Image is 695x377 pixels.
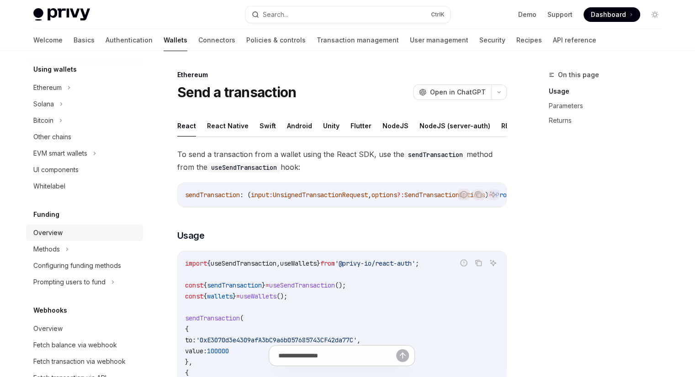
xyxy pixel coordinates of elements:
[350,115,371,136] button: Flutter
[185,191,240,199] span: sendTransaction
[203,281,207,289] span: {
[26,257,143,274] a: Configuring funding methods
[647,7,662,22] button: Toggle dark mode
[74,29,95,51] a: Basics
[198,29,235,51] a: Connectors
[265,281,269,289] span: =
[177,229,205,242] span: Usage
[472,257,484,269] button: Copy the contents from the code block
[430,88,486,97] span: Open in ChatGPT
[240,314,244,322] span: (
[177,115,196,136] button: React
[207,115,249,136] button: React Native
[26,353,143,370] a: Fetch transaction via webhook
[368,191,371,199] span: ,
[458,257,470,269] button: Report incorrect code
[33,131,71,142] div: Other chains
[185,281,203,289] span: const
[26,225,143,241] a: Overview
[233,292,236,300] span: }
[33,164,79,175] div: UI components
[26,162,143,178] a: UI components
[357,336,361,344] span: ,
[207,281,262,289] span: sendTransaction
[317,259,320,267] span: }
[26,337,143,353] a: Fetch balance via webhook
[269,191,273,199] span: :
[251,191,269,199] span: input
[33,340,117,351] div: Fetch balance via webhook
[323,115,340,136] button: Unity
[549,113,669,128] a: Returns
[106,29,153,51] a: Authentication
[177,84,297,100] h1: Send a transaction
[591,10,626,19] span: Dashboard
[196,336,357,344] span: '0xE3070d3e4309afA3bC9a6b057685743CF42da77C'
[185,336,196,344] span: to:
[516,29,542,51] a: Recipes
[558,69,599,80] span: On this page
[317,29,399,51] a: Transaction management
[485,191,488,199] span: )
[26,320,143,337] a: Overview
[185,325,189,333] span: {
[547,10,573,19] a: Support
[26,129,143,145] a: Other chains
[245,6,450,23] button: Search...CtrlK
[487,188,499,200] button: Ask AI
[33,209,59,220] h5: Funding
[413,84,491,100] button: Open in ChatGPT
[584,7,640,22] a: Dashboard
[404,150,467,160] code: sendTransaction
[207,162,281,173] code: useSendTransaction
[335,259,415,267] span: '@privy-io/react-auth'
[33,29,63,51] a: Welcome
[33,356,126,367] div: Fetch transaction via webhook
[280,259,317,267] span: useWallets
[33,64,77,75] h5: Using wallets
[382,115,409,136] button: NodeJS
[164,29,187,51] a: Wallets
[287,115,312,136] button: Android
[335,281,346,289] span: ();
[415,259,419,267] span: ;
[33,115,53,126] div: Bitcoin
[33,277,106,288] div: Prompting users to fund
[177,148,507,173] span: To send a transaction from a wallet using the React SDK, use the method from the hook:
[549,99,669,113] a: Parameters
[203,292,207,300] span: {
[260,115,276,136] button: Swift
[419,115,490,136] button: NodeJS (server-auth)
[371,191,397,199] span: options
[458,188,470,200] button: Report incorrect code
[404,191,485,199] span: SendTransactionOptions
[33,244,60,255] div: Methods
[33,8,90,21] img: light logo
[276,259,280,267] span: ,
[273,191,368,199] span: UnsignedTransactionRequest
[33,148,87,159] div: EVM smart wallets
[246,29,306,51] a: Policies & controls
[177,70,507,79] div: Ethereum
[396,349,409,362] button: Send message
[33,260,121,271] div: Configuring funding methods
[33,99,54,110] div: Solana
[472,188,484,200] button: Copy the contents from the code block
[207,292,233,300] span: wallets
[185,292,203,300] span: const
[487,257,499,269] button: Ask AI
[26,178,143,194] a: Whitelabel
[263,9,288,20] div: Search...
[33,323,63,334] div: Overview
[549,84,669,99] a: Usage
[518,10,536,19] a: Demo
[410,29,468,51] a: User management
[207,259,211,267] span: {
[33,82,62,93] div: Ethereum
[479,29,505,51] a: Security
[501,115,530,136] button: REST API
[276,292,287,300] span: ();
[431,11,445,18] span: Ctrl K
[240,292,276,300] span: useWallets
[320,259,335,267] span: from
